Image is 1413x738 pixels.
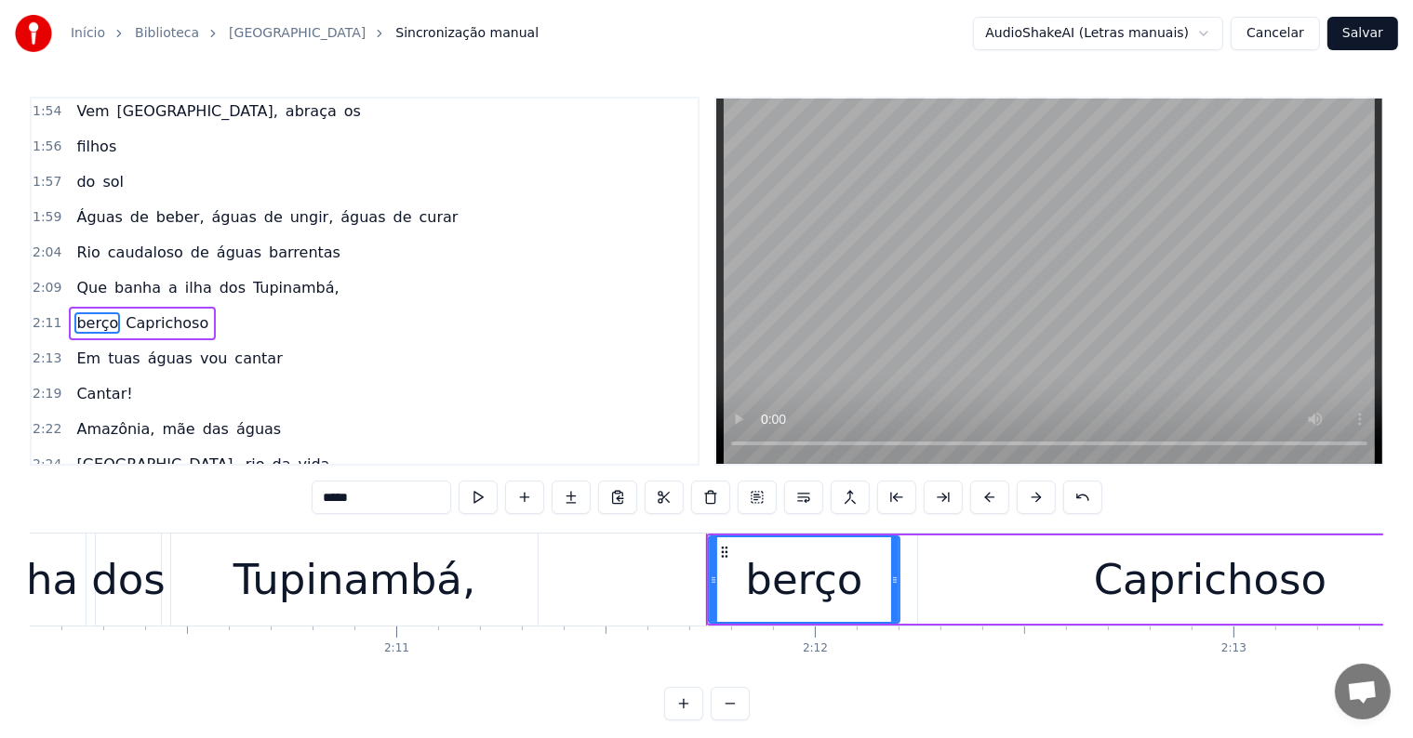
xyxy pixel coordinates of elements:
div: 2:11 [384,641,409,656]
span: 2:19 [33,385,61,403]
span: sol [100,171,126,192]
div: 2:13 [1221,641,1246,656]
span: beber, [154,206,207,228]
span: [GEOGRAPHIC_DATA], [74,454,239,475]
a: Início [71,24,105,43]
nav: breadcrumb [71,24,539,43]
span: berço [74,312,120,334]
span: Em [74,348,102,369]
div: 2:12 [803,641,828,656]
span: Sincronização manual [395,24,539,43]
span: abraça [284,100,339,122]
span: caudaloso [106,242,185,263]
span: os [342,100,363,122]
span: rio [244,454,267,475]
span: 2:24 [33,455,61,474]
span: águas [215,242,263,263]
span: águas [234,418,283,440]
span: 2:22 [33,420,61,439]
span: mãe [160,418,196,440]
span: ilha [183,277,214,298]
span: Vem [74,100,111,122]
span: de [128,206,151,228]
span: do [74,171,97,192]
span: 1:56 [33,138,61,156]
span: 1:59 [33,208,61,227]
span: de [262,206,285,228]
span: filhos [74,136,118,157]
span: 2:13 [33,349,61,368]
span: Caprichoso [124,312,210,334]
span: águas [339,206,387,228]
span: Que [74,277,109,298]
span: tuas [106,348,142,369]
span: Tupinambá, [251,277,341,298]
button: Cancelar [1231,17,1320,50]
span: Amazônia, [74,418,156,440]
div: Caprichoso [1094,548,1326,612]
span: cantar [233,348,284,369]
a: [GEOGRAPHIC_DATA] [229,24,366,43]
span: águas [146,348,194,369]
span: [GEOGRAPHIC_DATA], [115,100,280,122]
span: da [271,454,293,475]
span: 1:54 [33,102,61,121]
span: de [189,242,211,263]
div: Bate-papo aberto [1335,664,1391,719]
span: 2:11 [33,314,61,333]
span: águas [210,206,259,228]
button: Salvar [1327,17,1398,50]
div: Tupinambá, [233,548,476,612]
span: ungir, [288,206,336,228]
span: banha [113,277,163,298]
span: das [201,418,231,440]
span: Cantar! [74,383,134,404]
span: vou [198,348,229,369]
span: Rio [74,242,101,263]
span: barrentas [267,242,342,263]
span: 2:04 [33,244,61,262]
a: Biblioteca [135,24,199,43]
span: 2:09 [33,279,61,297]
span: a [167,277,180,298]
div: dos [91,548,166,612]
img: youka [15,15,52,52]
span: vida [297,454,332,475]
div: berço [745,548,862,612]
span: Águas [74,206,124,228]
span: de [392,206,414,228]
span: dos [218,277,247,298]
span: curar [418,206,460,228]
div: ilha [3,548,78,612]
span: 1:57 [33,173,61,191]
